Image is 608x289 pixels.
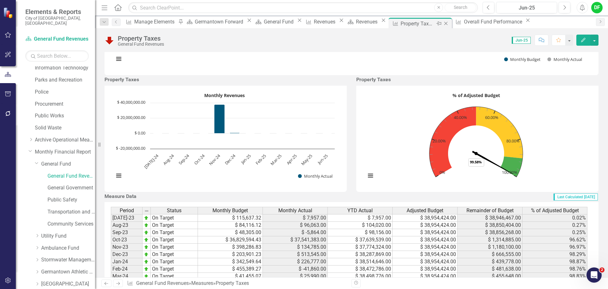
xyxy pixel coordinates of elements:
img: zOikAAAAAElFTkSuQmCC [144,252,149,257]
text: Oct-24 [193,153,206,166]
td: $ 38,954,424.00 [393,214,458,222]
td: 96.97% [522,244,587,251]
text: Mar-25 [269,153,282,166]
td: Feb-24 [111,266,142,273]
h3: Property Taxes [356,77,598,82]
td: $ 38,856,268.00 [458,229,522,236]
text: 100.00% [502,169,517,175]
img: ClearPoint Strategy [3,7,14,18]
a: Transportation and Environment [47,208,95,216]
button: Show Monthly Actual [548,56,582,62]
a: General Fund [41,161,95,168]
img: Below Plan [104,35,115,45]
td: On Target [151,251,198,258]
img: zOikAAAAAElFTkSuQmCC [144,237,149,242]
text: % of Adjusted Budget [453,92,500,98]
text: Jun-25 [316,153,329,166]
span: YTD Actual [347,208,373,213]
img: zOikAAAAAElFTkSuQmCC [144,245,149,250]
a: General Fund Revenues [136,280,189,286]
div: Germantown Forward [195,18,245,26]
td: $ 37,541,383.00 [263,236,328,244]
td: $ 439,778.00 [458,258,522,266]
input: Search Below... [25,50,89,62]
td: $ 1,180,100.00 [458,244,522,251]
a: Monthly Financial Report [35,148,95,156]
span: 2 [599,267,605,273]
td: 98.29% [522,251,587,258]
td: $ 38,472,786.00 [328,266,393,273]
text: 0% [440,169,445,175]
td: $ 513,545.00 [263,251,328,258]
td: $ 36,829,594.43 [198,236,263,244]
td: $ 84,116.12 [198,222,263,229]
span: Adjusted Budget [407,208,443,213]
div: Property Taxes [216,280,249,286]
text: Monthly Revenues [204,92,245,98]
td: $ 1,314,885.00 [458,236,522,244]
td: Jan-24 [111,258,142,266]
a: General Fund Revenues [47,173,95,180]
td: On Target [151,229,198,236]
text: $ 0.00 [135,130,145,136]
td: $ 115,637.32 [198,214,263,222]
a: Community Services [47,220,95,228]
div: General Fund Revenues [118,42,164,47]
td: $ 342,549.64 [198,258,263,266]
img: zOikAAAAAElFTkSuQmCC [144,223,149,228]
td: $ 38,954,424.00 [393,244,458,251]
td: $ 38,954,424.00 [393,229,458,236]
td: $ 455,648.00 [458,273,522,280]
small: City of [GEOGRAPHIC_DATA], [GEOGRAPHIC_DATA] [25,16,89,26]
a: Ambulance Fund [41,245,95,252]
a: Solid Waste [35,124,95,132]
button: Jun-25 [496,2,557,13]
span: Elements & Reports [25,8,89,16]
a: [GEOGRAPHIC_DATA] [41,280,95,288]
text: Feb-25 [254,153,267,166]
div: General Fund [264,18,295,26]
button: View chart menu, Monthly Revenues [114,171,123,180]
span: Period [120,208,134,213]
a: General Fund [253,18,295,26]
text: [DATE]-24 [143,153,160,170]
iframe: Intercom live chat [586,267,602,283]
td: $ 38,954,424.00 [393,273,458,280]
a: General Fund Revenues [25,36,89,43]
td: $ 38,954,424.00 [393,222,458,229]
td: 0.27% [522,222,587,229]
text: May-25 [300,153,313,167]
img: zOikAAAAAElFTkSuQmCC [144,215,149,220]
span: Status [167,208,181,213]
td: $ 7,957.00 [328,214,393,222]
span: % of Adjusted Budget [531,208,579,213]
text: Aug-24 [162,153,175,166]
td: $ 37,774,324.00 [328,244,393,251]
text: $ 40,000,000.00 [117,99,145,105]
span: Search [454,5,467,10]
td: $ 38,954,424.00 [393,258,458,266]
text: Nov-24 [208,153,221,166]
h3: Measure Data [104,194,310,199]
td: On Target [151,214,198,222]
button: Search [445,3,476,12]
text: 60.00% [485,114,498,120]
td: On Target [151,222,198,229]
td: $ 203,901.23 [198,251,263,258]
td: Mar-24 [111,273,142,280]
td: 96.62% [522,236,587,244]
button: DF [591,2,603,13]
span: Remainder of Budget [466,208,514,213]
td: On Target [151,273,198,280]
td: $ -5,864.00 [263,229,328,236]
span: Last Calculated [DATE] [554,194,598,200]
td: Nov-23 [111,244,142,251]
td: $ 134,785.00 [263,244,328,251]
a: Germantown Forward [184,18,245,26]
a: Manage Elements [124,18,176,26]
text: 20.00% [433,138,446,144]
a: Archive Operational Measures [35,136,95,144]
span: Jun-25 [512,37,531,44]
td: $ 38,498,776.00 [328,273,393,280]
